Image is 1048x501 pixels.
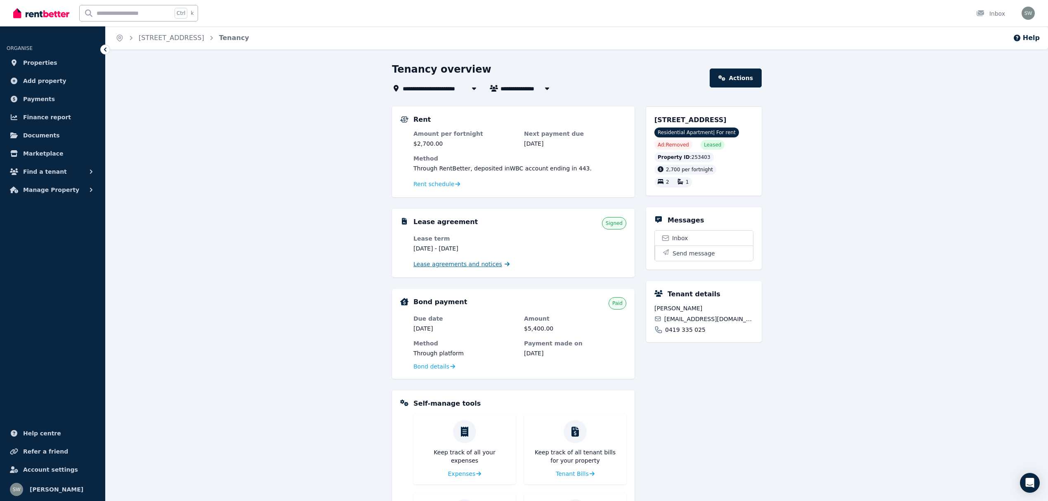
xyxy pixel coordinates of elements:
span: Ad: Removed [658,142,689,148]
a: Lease agreements and notices [413,260,510,268]
span: Documents [23,130,60,140]
h5: Lease agreement [413,217,478,227]
img: Rental Payments [400,116,408,123]
h5: Messages [668,215,704,225]
span: Marketplace [23,149,63,158]
a: Help centre [7,425,99,442]
a: Add property [7,73,99,89]
dt: Payment made on [524,339,626,347]
dd: $2,700.00 [413,139,516,148]
h5: Bond payment [413,297,467,307]
span: Tenant Bills [556,470,589,478]
a: Payments [7,91,99,107]
span: Finance report [23,112,71,122]
span: Through RentBetter , deposited in WBC account ending in 443 . [413,165,592,172]
span: ORGANISE [7,45,33,51]
span: Inbox [672,234,688,242]
span: [PERSON_NAME] [654,304,753,312]
a: Actions [710,69,762,87]
dd: [DATE] [524,139,626,148]
img: Stacey Walker [1022,7,1035,20]
dt: Method [413,339,516,347]
div: Inbox [976,9,1005,18]
span: Refer a friend [23,447,68,456]
span: Paid [612,300,623,307]
span: Ctrl [175,8,187,19]
img: RentBetter [13,7,69,19]
span: Bond details [413,362,449,371]
dd: $5,400.00 [524,324,626,333]
span: Payments [23,94,55,104]
span: Send message [673,249,715,258]
a: [STREET_ADDRESS] [139,34,204,42]
span: Property ID [658,154,690,161]
span: Properties [23,58,57,68]
a: Marketplace [7,145,99,162]
a: Tenant Bills [556,470,595,478]
span: Rent schedule [413,180,454,188]
p: Keep track of all tenant bills for your property [531,448,620,465]
button: Help [1013,33,1040,43]
span: Find a tenant [23,167,67,177]
a: Properties [7,54,99,71]
img: Stacey Walker [10,483,23,496]
p: Keep track of all your expenses [420,448,509,465]
span: 2 [666,180,669,185]
span: Add property [23,76,66,86]
nav: Breadcrumb [106,26,259,50]
a: Refer a friend [7,443,99,460]
dt: Due date [413,314,516,323]
a: Inbox [655,231,753,246]
h5: Self-manage tools [413,399,481,409]
button: Manage Property [7,182,99,198]
button: Find a tenant [7,163,99,180]
span: Lease agreements and notices [413,260,502,268]
dd: [DATE] - [DATE] [413,244,516,253]
dt: Amount [524,314,626,323]
span: 2,700 per fortnight [666,167,713,173]
span: Expenses [448,470,476,478]
a: Account settings [7,461,99,478]
a: Documents [7,127,99,144]
h1: Tenancy overview [392,63,491,76]
a: Finance report [7,109,99,125]
a: Expenses [448,470,482,478]
dt: Next payment due [524,130,626,138]
dt: Amount per fortnight [413,130,516,138]
dt: Method [413,154,626,163]
dd: Through platform [413,349,516,357]
span: Leased [704,142,721,148]
div: Open Intercom Messenger [1020,473,1040,493]
span: Residential Apartment | For rent [654,128,739,137]
img: Bond Details [400,298,408,305]
span: k [191,10,194,17]
span: [EMAIL_ADDRESS][DOMAIN_NAME] [664,315,753,323]
span: Help centre [23,428,61,438]
a: Rent schedule [413,180,460,188]
span: [PERSON_NAME] [30,484,83,494]
a: Bond details [413,362,455,371]
div: : 253403 [654,152,714,162]
span: 1 [686,180,689,185]
span: Account settings [23,465,78,475]
a: Tenancy [219,34,249,42]
span: Manage Property [23,185,79,195]
button: Send message [655,246,753,261]
span: [STREET_ADDRESS] [654,116,727,124]
dd: [DATE] [413,324,516,333]
h5: Tenant details [668,289,720,299]
span: Signed [606,220,623,227]
span: 0419 335 025 [665,326,706,334]
dd: [DATE] [524,349,626,357]
h5: Rent [413,115,431,125]
dt: Lease term [413,234,516,243]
